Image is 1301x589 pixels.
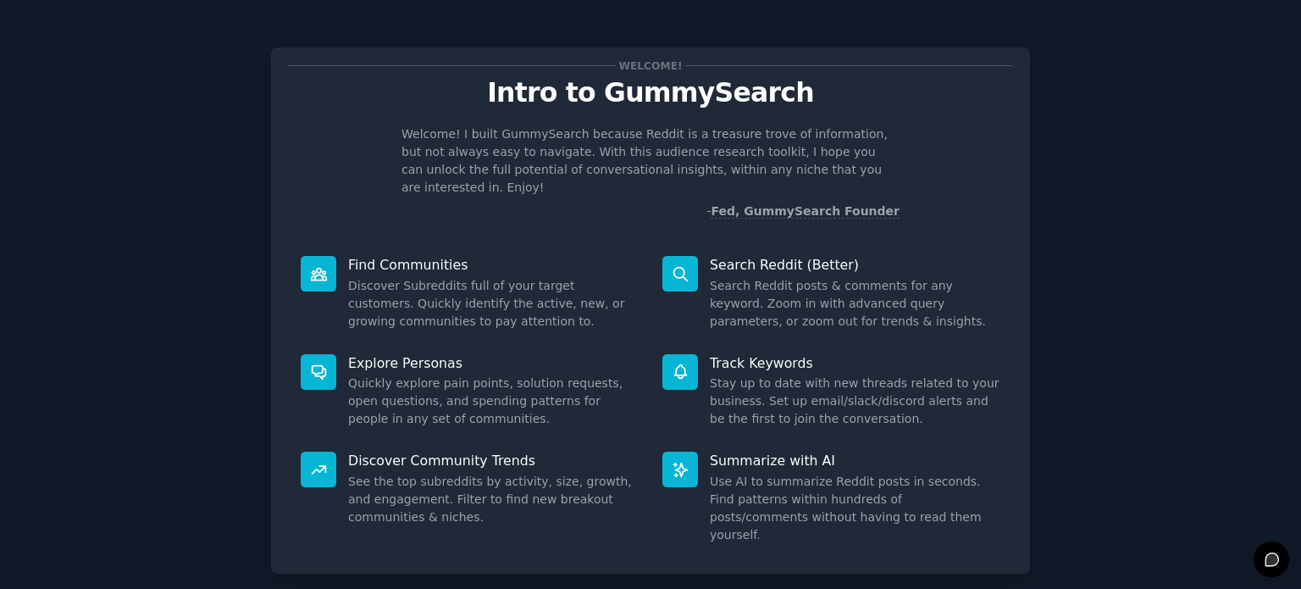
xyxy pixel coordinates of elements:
dd: Discover Subreddits full of your target customers. Quickly identify the active, new, or growing c... [348,277,639,331]
p: Intro to GummySearch [289,78,1012,108]
p: Explore Personas [348,354,639,372]
p: Find Communities [348,256,639,274]
p: Summarize with AI [710,452,1000,470]
div: - [706,203,900,220]
p: Welcome! I built GummySearch because Reddit is a treasure trove of information, but not always ea... [401,125,900,197]
p: Discover Community Trends [348,452,639,470]
a: Fed, GummySearch Founder [711,204,900,219]
dd: See the top subreddits by activity, size, growth, and engagement. Filter to find new breakout com... [348,473,639,526]
dd: Search Reddit posts & comments for any keyword. Zoom in with advanced query parameters, or zoom o... [710,277,1000,331]
dd: Stay up to date with new threads related to your business. Set up email/slack/discord alerts and ... [710,375,1000,428]
dd: Use AI to summarize Reddit posts in seconds. Find patterns within hundreds of posts/comments with... [710,473,1000,544]
span: Welcome! [616,57,685,75]
dd: Quickly explore pain points, solution requests, open questions, and spending patterns for people ... [348,375,639,428]
p: Search Reddit (Better) [710,256,1000,274]
p: Track Keywords [710,354,1000,372]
